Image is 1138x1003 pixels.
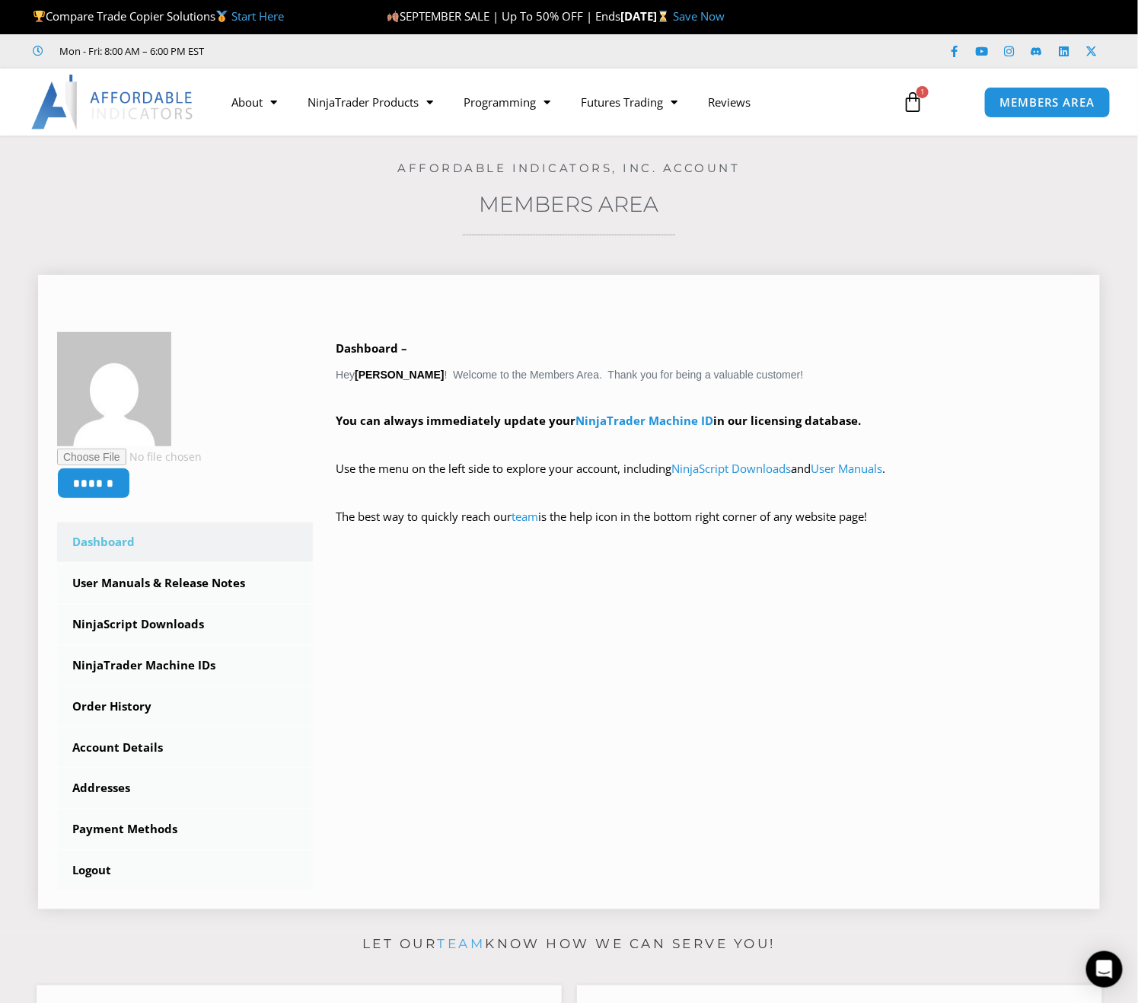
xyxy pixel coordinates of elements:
strong: You can always immediately update your in our licensing database. [336,413,861,428]
a: Account Details [57,728,313,768]
a: MEMBERS AREA [984,87,1111,118]
img: LogoAI | Affordable Indicators – NinjaTrader [31,75,195,129]
a: Dashboard [57,522,313,562]
nav: Account pages [57,522,313,890]
a: team [512,509,538,524]
span: Compare Trade Copier Solutions [33,8,284,24]
strong: [PERSON_NAME] [355,369,444,381]
a: User Manuals [811,461,882,476]
a: Save Now [673,8,725,24]
p: Let our know how we can serve you! [37,932,1102,957]
a: Reviews [693,85,766,120]
div: Open Intercom Messenger [1086,951,1123,988]
span: Mon - Fri: 8:00 AM – 6:00 PM EST [56,42,205,60]
b: Dashboard – [336,340,407,356]
img: f517f64faa384bb97128e8486a0348769ddfe7acc9480b05bee4c17e369620e3 [57,332,171,446]
a: Programming [448,85,566,120]
span: MEMBERS AREA [1000,97,1095,108]
a: NinjaTrader Products [292,85,448,120]
a: Start Here [231,8,284,24]
img: 🥇 [216,11,228,22]
a: Payment Methods [57,810,313,849]
img: 🏆 [33,11,45,22]
a: NinjaTrader Machine IDs [57,646,313,685]
p: Use the menu on the left side to explore your account, including and . [336,458,1081,501]
a: Addresses [57,768,313,808]
a: Members Area [480,191,659,217]
a: team [437,936,485,951]
strong: [DATE] [620,8,673,24]
img: 🍂 [387,11,399,22]
p: The best way to quickly reach our is the help icon in the bottom right corner of any website page! [336,506,1081,549]
a: NinjaTrader Machine ID [575,413,713,428]
span: 1 [916,86,929,98]
iframe: Customer reviews powered by Trustpilot [226,43,454,59]
a: NinjaScript Downloads [57,605,313,644]
nav: Menu [216,85,888,120]
a: User Manuals & Release Notes [57,564,313,603]
span: SEPTEMBER SALE | Up To 50% OFF | Ends [387,8,620,24]
div: Hey ! Welcome to the Members Area. Thank you for being a valuable customer! [336,338,1081,549]
a: Order History [57,687,313,727]
a: About [216,85,292,120]
a: Affordable Indicators, Inc. Account [397,161,741,175]
a: NinjaScript Downloads [671,461,791,476]
a: Futures Trading [566,85,693,120]
img: ⌛ [658,11,669,22]
a: Logout [57,851,313,890]
a: 1 [879,80,946,124]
